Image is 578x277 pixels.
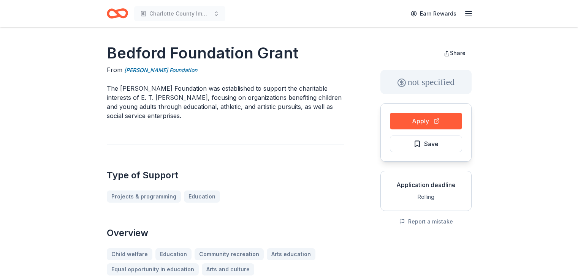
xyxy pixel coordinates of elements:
a: Earn Rewards [406,7,461,20]
h2: Type of Support [107,169,344,181]
button: Apply [390,113,462,129]
button: Save [390,135,462,152]
h1: Bedford Foundation Grant [107,42,344,64]
a: Home [107,5,128,22]
div: Application deadline [387,180,465,189]
button: Share [438,46,472,61]
p: The [PERSON_NAME] Foundation was established to support the charitable interests of E. T. [PERSON... [107,84,344,120]
div: not specified [380,70,472,94]
div: Rolling [387,192,465,201]
div: From [107,65,344,75]
a: [PERSON_NAME] Foundation [124,66,197,75]
a: Projects & programming [107,190,181,203]
span: Share [450,50,466,56]
button: Report a mistake [399,217,453,226]
h2: Overview [107,227,344,239]
span: Charlotte County Imagination Library Program [149,9,210,18]
span: Save [424,139,439,149]
button: Charlotte County Imagination Library Program [134,6,225,21]
a: Education [184,190,220,203]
